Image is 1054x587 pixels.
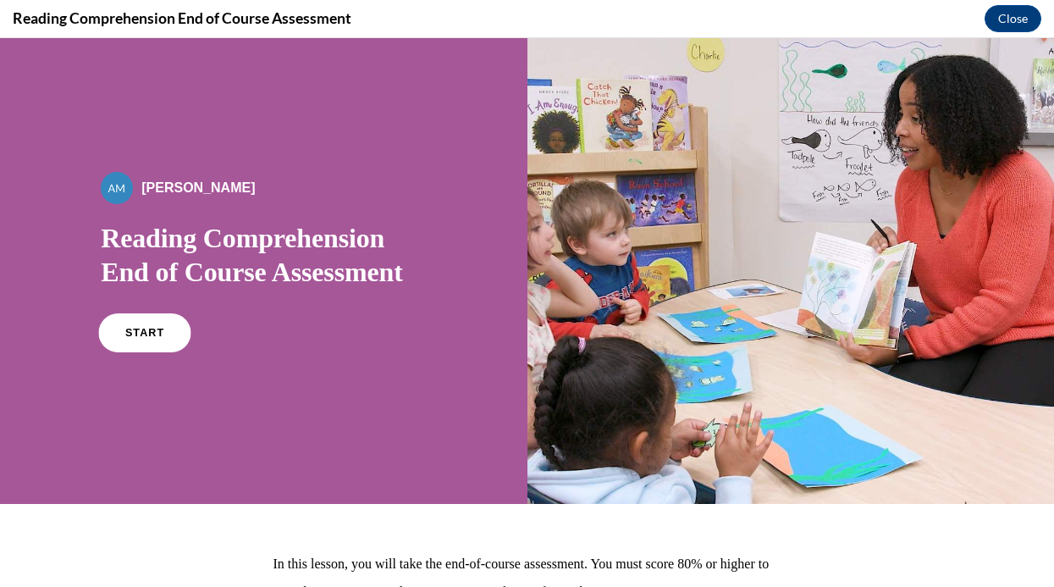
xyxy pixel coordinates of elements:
[141,142,255,157] span: [PERSON_NAME]
[13,8,351,29] h4: Reading Comprehension End of Course Assessment
[99,275,191,314] a: START
[273,512,781,568] p: In this lesson, you will take the end-of-course assessment. You must score 80% or higher to pass ...
[101,183,426,251] h1: Reading Comprehension End of Course Assessment
[985,5,1041,32] button: Close
[125,289,164,302] span: START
